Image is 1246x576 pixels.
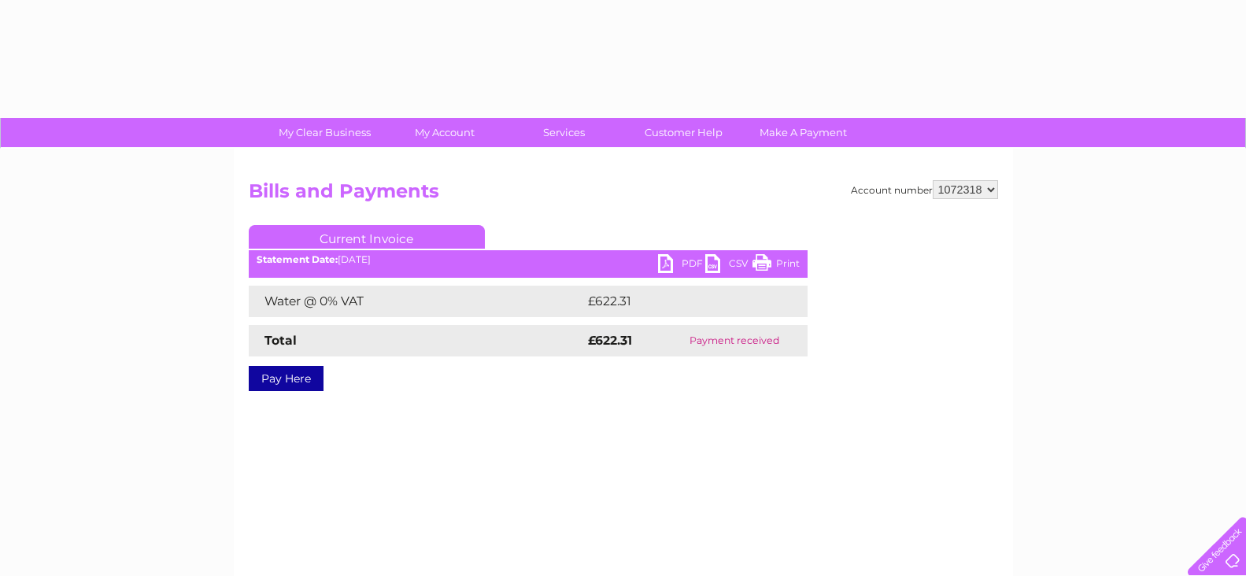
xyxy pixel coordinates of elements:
td: Water @ 0% VAT [249,286,584,317]
a: Pay Here [249,366,324,391]
a: Services [499,118,629,147]
a: Print [752,254,800,277]
b: Statement Date: [257,253,338,265]
a: Current Invoice [249,225,485,249]
div: Account number [851,180,998,199]
a: Customer Help [619,118,749,147]
strong: £622.31 [588,333,632,348]
h2: Bills and Payments [249,180,998,210]
div: [DATE] [249,254,808,265]
a: PDF [658,254,705,277]
a: Make A Payment [738,118,868,147]
a: My Clear Business [260,118,390,147]
a: CSV [705,254,752,277]
td: Payment received [661,325,807,356]
a: My Account [379,118,509,147]
td: £622.31 [584,286,778,317]
strong: Total [264,333,297,348]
